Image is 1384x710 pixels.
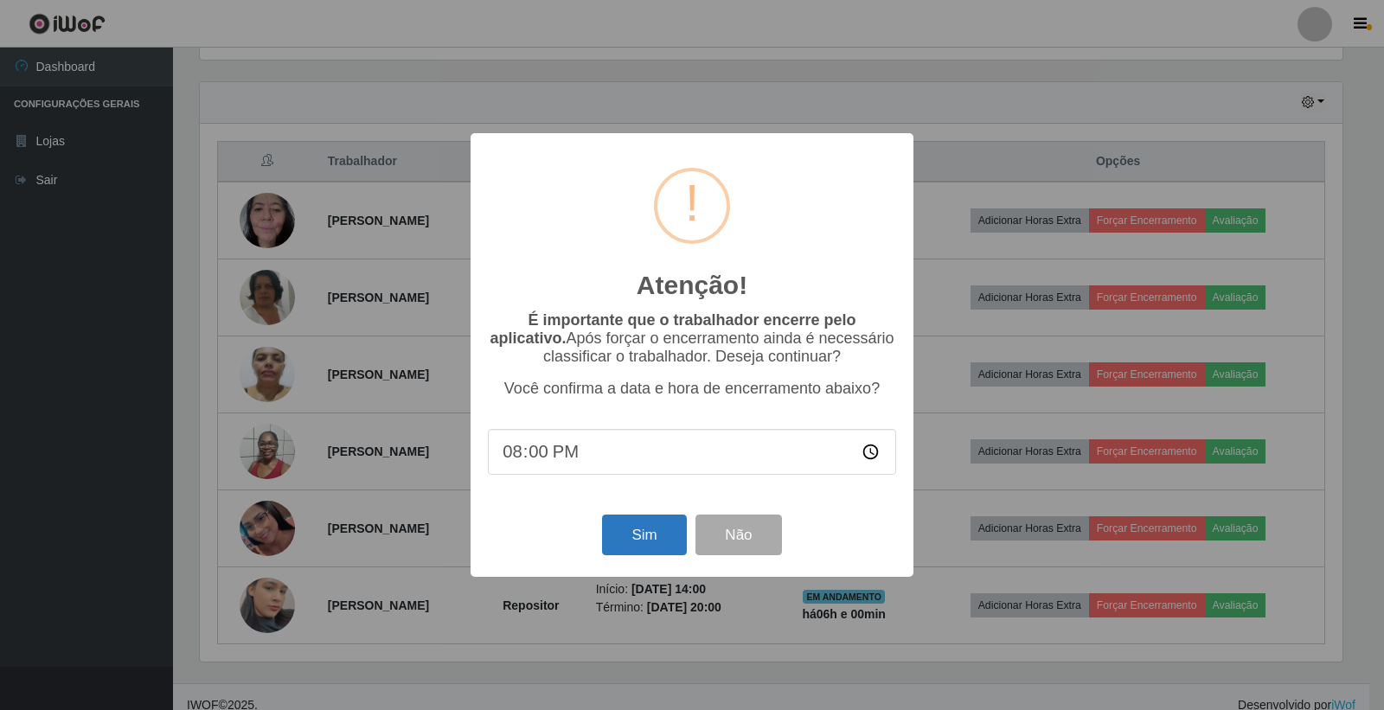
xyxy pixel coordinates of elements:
[695,515,781,555] button: Não
[488,311,896,366] p: Após forçar o encerramento ainda é necessário classificar o trabalhador. Deseja continuar?
[488,380,896,398] p: Você confirma a data e hora de encerramento abaixo?
[602,515,686,555] button: Sim
[637,270,747,301] h2: Atenção!
[490,311,855,347] b: É importante que o trabalhador encerre pelo aplicativo.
